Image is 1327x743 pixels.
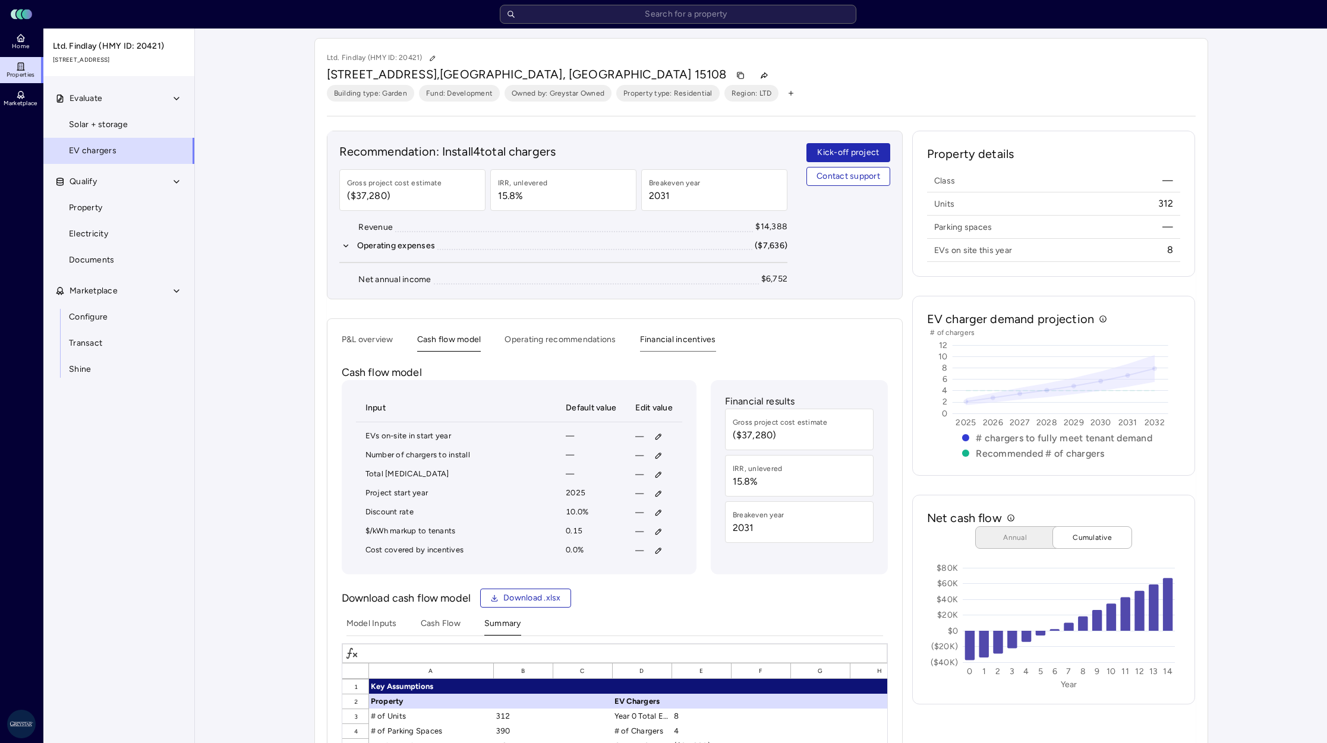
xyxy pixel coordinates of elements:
[342,333,393,352] button: P&L overview
[1080,666,1086,676] text: 8
[7,710,36,738] img: Greystar AS
[43,112,195,138] a: Solar + storage
[556,465,626,484] td: —
[505,85,612,102] button: Owned by: Greystar Owned
[934,175,955,186] span: Class
[43,304,195,330] a: Configure
[1052,666,1057,676] text: 6
[672,723,732,738] div: 4
[342,694,369,709] div: 2
[1010,418,1030,428] text: 2027
[1023,666,1029,676] text: 4
[43,330,195,356] a: Transact
[347,189,442,203] span: ($37,280)
[1010,666,1014,676] text: 3
[1121,666,1129,676] text: 11
[69,254,114,267] span: Documents
[1064,418,1084,428] text: 2029
[358,273,431,286] div: Net annual income
[480,589,571,608] button: Download .xlsx
[1095,666,1099,676] text: 9
[931,641,958,652] text: ($20K)
[755,239,787,252] div: ($7,636)
[369,663,494,679] div: A
[943,397,947,407] text: 2
[733,463,783,475] div: IRR, unlevered
[938,352,948,362] text: 10
[417,333,481,352] button: Cash flow model
[70,175,97,188] span: Qualify
[43,195,195,221] a: Property
[613,723,672,738] div: # of Chargers
[649,189,701,203] span: 2031
[927,146,1181,172] h2: Property details
[626,394,682,422] th: Edit value
[556,427,626,446] td: —
[939,340,948,350] text: 12
[724,85,779,102] button: Region: LTD
[503,592,561,605] span: Download .xlsx
[358,221,393,234] div: Revenue
[1163,666,1172,676] text: 14
[512,87,604,99] span: Owned by: Greystar Owned
[334,87,407,99] span: Building type: Garden
[937,578,958,589] text: $60K
[356,484,557,503] td: Project start year
[357,239,436,252] div: Operating expenses
[635,506,644,519] span: —
[556,394,626,422] th: Default value
[69,144,116,157] span: EV chargers
[342,590,471,606] p: Download cash flow model
[1162,174,1173,187] span: —
[791,663,850,679] div: G
[69,227,108,241] span: Electricity
[500,5,856,24] input: Search for a property
[342,709,369,723] div: 3
[556,541,626,560] td: 0.0%
[356,465,557,484] td: Total [MEDICAL_DATA]
[983,418,1003,428] text: 2026
[327,50,440,66] p: Ltd. Findlay (HMY ID: 20421)
[817,170,880,183] span: Contact support
[732,663,791,679] div: F
[556,484,626,503] td: 2025
[1063,532,1122,543] span: Cumulative
[616,85,720,102] button: Property type: Residential
[369,709,494,723] div: # of Units
[347,177,442,189] div: Gross project cost estimate
[930,657,958,668] text: ($40K)
[927,510,1002,526] h2: Net cash flow
[806,167,890,186] button: Contact support
[985,532,1045,543] span: Annual
[369,694,494,709] div: Property
[43,278,196,304] button: Marketplace
[69,337,102,350] span: Transact
[421,617,461,635] button: Cash Flow
[635,468,644,481] span: —
[725,394,874,409] p: Financial results
[934,245,1012,256] span: EVs on site this year
[755,220,787,233] div: $14,388
[927,311,1094,327] h2: EV charger demand projection
[369,679,494,694] div: Key Assumptions
[942,363,947,373] text: 8
[356,503,557,522] td: Discount rate
[494,709,553,723] div: 312
[635,544,644,557] span: —
[947,626,958,636] text: $0
[1038,666,1043,676] text: 5
[967,666,972,676] text: 0
[498,189,548,203] span: 15.8%
[956,418,976,428] text: 2025
[943,374,947,384] text: 6
[934,198,954,210] span: Units
[930,328,975,337] text: # of chargers
[1060,679,1077,690] text: Year
[761,273,788,286] div: $6,752
[69,118,128,131] span: Solar + storage
[1118,418,1137,428] text: 2031
[327,67,440,81] span: [STREET_ADDRESS],
[1135,666,1144,676] text: 12
[556,446,626,465] td: —
[356,446,557,465] td: Number of chargers to install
